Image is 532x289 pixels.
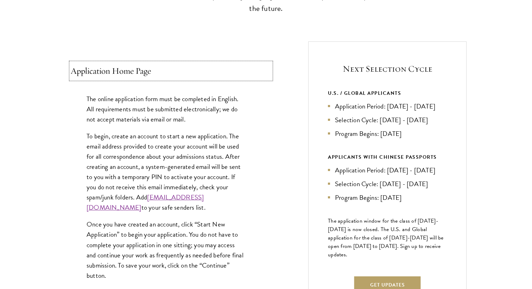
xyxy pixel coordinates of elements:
[328,101,447,111] li: Application Period: [DATE] - [DATE]
[87,131,245,213] p: To begin, create an account to start a new application. The email address provided to create your...
[87,192,204,212] a: [EMAIL_ADDRESS][DOMAIN_NAME]
[328,153,447,162] div: APPLICANTS WITH CHINESE PASSPORTS
[328,89,447,98] div: U.S. / GLOBAL APPLICANTS
[328,192,447,203] li: Program Begins: [DATE]
[328,115,447,125] li: Selection Cycle: [DATE] - [DATE]
[328,165,447,175] li: Application Period: [DATE] - [DATE]
[71,63,271,79] button: Application Home Page
[328,217,444,259] span: The application window for the class of [DATE]-[DATE] is now closed. The U.S. and Global applicat...
[328,63,447,75] h5: Next Selection Cycle
[87,219,245,280] p: Once you have created an account, click “Start New Application” to begin your application. You do...
[87,94,245,124] p: The online application form must be completed in English. All requirements must be submitted elec...
[328,129,447,139] li: Program Begins: [DATE]
[328,179,447,189] li: Selection Cycle: [DATE] - [DATE]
